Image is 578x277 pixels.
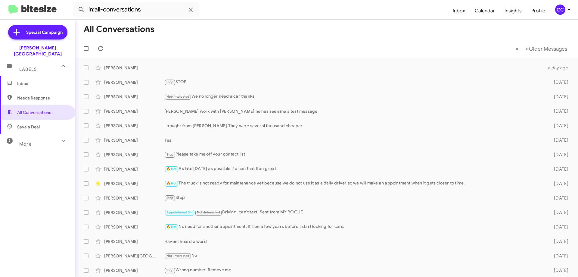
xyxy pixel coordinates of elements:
span: Not-Interested [197,210,220,214]
span: All Conversations [17,109,51,115]
div: As late [DATE] as possible if u can that'll be great [164,165,544,172]
div: [DATE] [544,94,573,100]
div: [DATE] [544,267,573,273]
div: [PERSON_NAME] [104,267,164,273]
span: Stop [166,153,174,156]
div: Stop [164,194,544,201]
div: STOP [164,79,544,86]
div: The truck is not ready for maintenance yet because we do not use it as a daily driver so we will ... [164,180,544,187]
div: [PERSON_NAME] [104,181,164,187]
span: Appointment Set [166,210,193,214]
div: [PERSON_NAME] [104,79,164,85]
span: 🔥 Hot [166,225,177,229]
span: Save a Deal [17,124,40,130]
div: [PERSON_NAME] [104,152,164,158]
span: Stop [166,80,174,84]
a: Profile [527,2,550,20]
div: We no longer need a car thanks [164,93,544,100]
div: [PERSON_NAME] [104,94,164,100]
a: Calendar [470,2,500,20]
nav: Page navigation example [512,42,571,55]
div: [PERSON_NAME] [104,108,164,114]
div: Wrong number. Remove me [164,267,544,274]
div: [PERSON_NAME] [104,238,164,244]
h1: All Conversations [84,24,154,34]
button: Next [522,42,571,55]
div: [DATE] [544,253,573,259]
div: [DATE] [544,166,573,172]
span: Needs Response [17,95,68,101]
span: Labels [19,67,37,72]
div: [DATE] [544,224,573,230]
button: CC [550,5,571,15]
div: [PERSON_NAME] work with [PERSON_NAME] he has seen me a test message [164,108,544,114]
div: [PERSON_NAME] [104,123,164,129]
div: Havent heard a word [164,238,544,244]
span: « [515,45,519,52]
div: [PERSON_NAME] [104,209,164,216]
span: Inbox [17,80,68,87]
div: [DATE] [544,137,573,143]
div: [DATE] [544,238,573,244]
span: » [526,45,529,52]
span: 🔥 Hot [166,181,177,185]
a: Special Campaign [8,25,67,39]
a: Insights [500,2,527,20]
span: Stop [166,268,174,272]
a: Inbox [448,2,470,20]
div: [DATE] [544,152,573,158]
span: Special Campaign [26,29,63,35]
span: More [19,141,32,147]
div: [PERSON_NAME] [104,224,164,230]
span: Not-Interested [166,254,190,258]
div: Yes [164,137,544,143]
div: [DATE] [544,123,573,129]
div: a day ago [544,65,573,71]
span: Stop [166,196,174,200]
div: [DATE] [544,209,573,216]
button: Previous [512,42,522,55]
span: 🔥 Hot [166,167,177,171]
div: Please take me off your contact list [164,151,544,158]
div: [PERSON_NAME] [104,65,164,71]
span: Older Messages [529,46,567,52]
div: No need for another appointment. It'll be a few years before I start looking for cars. [164,223,544,230]
div: [DATE] [544,195,573,201]
div: [DATE] [544,79,573,85]
div: No [164,252,544,259]
div: Driving, can't text. Sent from MY ROGUE [164,209,544,216]
div: [PERSON_NAME] [104,195,164,201]
span: Not-Interested [166,95,190,99]
div: [DATE] [544,181,573,187]
div: [DATE] [544,108,573,114]
input: Search [73,2,199,17]
div: [PERSON_NAME] [104,137,164,143]
div: CC [555,5,565,15]
div: [PERSON_NAME][GEOGRAPHIC_DATA] [104,253,164,259]
div: [PERSON_NAME] [104,166,164,172]
div: I bought from [PERSON_NAME].They were several thousand cheaper [164,123,544,129]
